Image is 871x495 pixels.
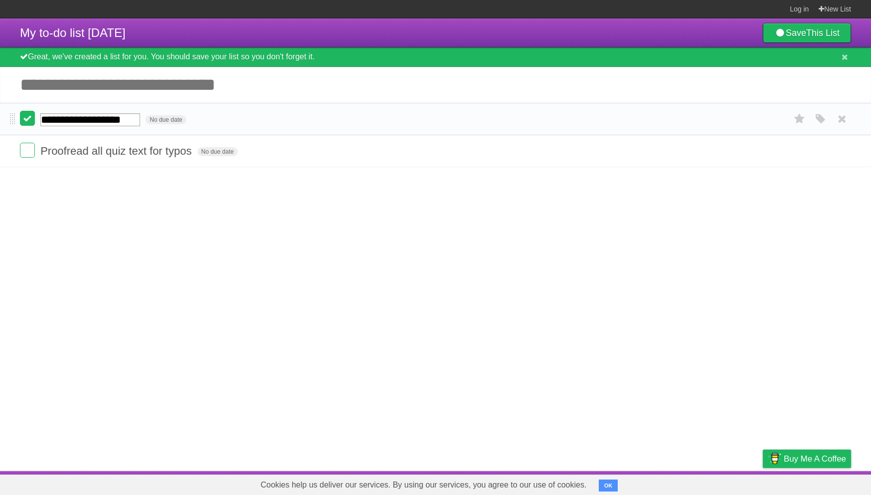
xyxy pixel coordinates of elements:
a: Buy me a coffee [763,450,851,468]
button: OK [599,480,618,492]
span: My to-do list [DATE] [20,26,126,39]
label: Star task [790,111,809,127]
a: Terms [716,474,738,493]
span: No due date [197,147,238,156]
label: Done [20,111,35,126]
a: Privacy [750,474,776,493]
b: This List [806,28,840,38]
a: SaveThis List [763,23,851,43]
span: Buy me a coffee [784,450,846,468]
span: No due date [146,115,186,124]
a: About [630,474,651,493]
span: Proofread all quiz text for typos [40,145,194,157]
a: Developers [663,474,703,493]
label: Done [20,143,35,158]
span: Cookies help us deliver our services. By using our services, you agree to our use of cookies. [251,475,597,495]
img: Buy me a coffee [768,450,781,467]
a: Suggest a feature [788,474,851,493]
